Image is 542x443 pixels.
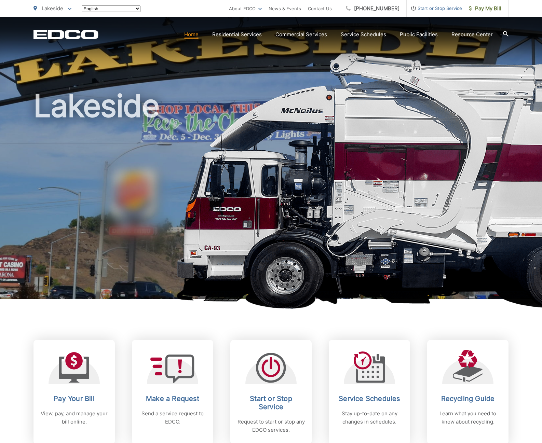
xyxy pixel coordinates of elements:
[237,418,305,434] p: Request to start or stop any EDCO services.
[139,410,206,426] p: Send a service request to EDCO.
[341,30,386,39] a: Service Schedules
[40,410,108,426] p: View, pay, and manage your bill online.
[184,30,199,39] a: Home
[229,4,262,13] a: About EDCO
[434,410,502,426] p: Learn what you need to know about recycling.
[212,30,262,39] a: Residential Services
[400,30,438,39] a: Public Facilities
[237,394,305,411] h2: Start or Stop Service
[275,30,327,39] a: Commercial Services
[40,394,108,403] h2: Pay Your Bill
[33,30,98,39] a: EDCD logo. Return to the homepage.
[42,5,63,12] span: Lakeside
[269,4,301,13] a: News & Events
[308,4,332,13] a: Contact Us
[469,4,501,13] span: Pay My Bill
[336,410,403,426] p: Stay up-to-date on any changes in schedules.
[82,5,140,12] select: Select a language
[434,394,502,403] h2: Recycling Guide
[336,394,403,403] h2: Service Schedules
[451,30,493,39] a: Resource Center
[33,89,509,305] h1: Lakeside
[139,394,206,403] h2: Make a Request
